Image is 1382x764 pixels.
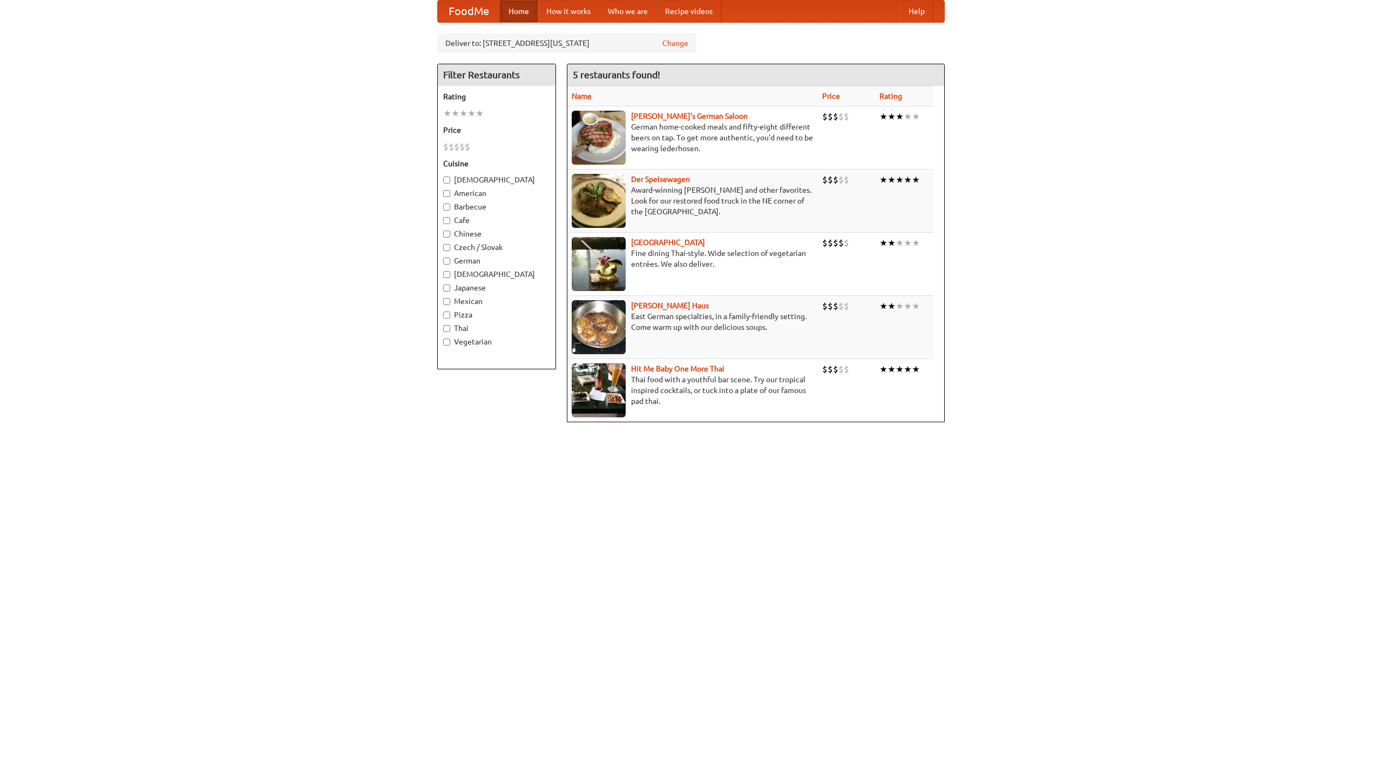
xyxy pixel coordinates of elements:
li: ★ [912,237,920,249]
li: $ [833,300,838,312]
label: Cafe [443,215,550,226]
label: Chinese [443,228,550,239]
p: Thai food with a youthful bar scene. Try our tropical inspired cocktails, or tuck into a plate of... [572,374,814,407]
li: ★ [888,237,896,249]
li: $ [833,363,838,375]
h4: Filter Restaurants [438,64,555,86]
a: Recipe videos [656,1,721,22]
li: ★ [888,363,896,375]
li: $ [459,141,465,153]
li: ★ [888,300,896,312]
li: $ [844,174,849,186]
li: $ [833,174,838,186]
li: ★ [468,107,476,119]
li: $ [465,141,470,153]
img: esthers.jpg [572,111,626,165]
b: [PERSON_NAME]'s German Saloon [631,112,748,120]
a: Rating [879,92,902,100]
a: Der Speisewagen [631,175,690,184]
label: Pizza [443,309,550,320]
li: ★ [904,300,912,312]
li: ★ [888,174,896,186]
li: ★ [443,107,451,119]
li: ★ [896,237,904,249]
li: ★ [912,174,920,186]
li: $ [454,141,459,153]
input: Japanese [443,285,450,292]
li: ★ [879,363,888,375]
img: babythai.jpg [572,363,626,417]
input: American [443,190,450,197]
h5: Price [443,125,550,136]
li: ★ [888,111,896,123]
a: Help [900,1,933,22]
li: $ [828,300,833,312]
p: German home-cooked meals and fifty-eight different beers on tap. To get more authentic, you'd nee... [572,121,814,154]
label: Barbecue [443,201,550,212]
li: ★ [451,107,459,119]
input: Mexican [443,298,450,305]
li: ★ [459,107,468,119]
li: ★ [879,174,888,186]
li: ★ [904,174,912,186]
li: ★ [912,111,920,123]
li: ★ [879,111,888,123]
div: Deliver to: [STREET_ADDRESS][US_STATE] [437,33,696,53]
label: Vegetarian [443,336,550,347]
input: Cafe [443,217,450,224]
li: $ [828,111,833,123]
li: $ [822,111,828,123]
label: [DEMOGRAPHIC_DATA] [443,174,550,185]
p: Award-winning [PERSON_NAME] and other favorites. Look for our restored food truck in the NE corne... [572,185,814,217]
a: Price [822,92,840,100]
li: $ [828,363,833,375]
input: Vegetarian [443,339,450,346]
li: ★ [912,363,920,375]
label: American [443,188,550,199]
input: German [443,258,450,265]
a: [PERSON_NAME] Haus [631,301,709,310]
li: $ [844,111,849,123]
input: Pizza [443,312,450,319]
li: ★ [896,111,904,123]
li: ★ [879,300,888,312]
p: East German specialties, in a family-friendly setting. Come warm up with our delicious soups. [572,311,814,333]
li: ★ [912,300,920,312]
li: ★ [879,237,888,249]
img: satay.jpg [572,237,626,291]
li: $ [443,141,449,153]
li: ★ [476,107,484,119]
li: $ [822,363,828,375]
label: German [443,255,550,266]
li: $ [838,174,844,186]
h5: Rating [443,91,550,102]
a: How it works [538,1,599,22]
li: $ [844,363,849,375]
li: $ [828,237,833,249]
a: Name [572,92,592,100]
a: Who we are [599,1,656,22]
p: Fine dining Thai-style. Wide selection of vegetarian entrées. We also deliver. [572,248,814,269]
li: ★ [904,363,912,375]
input: Thai [443,325,450,332]
label: Czech / Slovak [443,242,550,253]
li: $ [449,141,454,153]
li: $ [822,237,828,249]
label: [DEMOGRAPHIC_DATA] [443,269,550,280]
li: ★ [904,237,912,249]
li: ★ [896,363,904,375]
li: ★ [904,111,912,123]
input: [DEMOGRAPHIC_DATA] [443,177,450,184]
li: $ [838,111,844,123]
li: $ [822,174,828,186]
li: $ [838,363,844,375]
img: kohlhaus.jpg [572,300,626,354]
li: ★ [896,174,904,186]
h5: Cuisine [443,158,550,169]
a: Hit Me Baby One More Thai [631,364,724,373]
input: Chinese [443,231,450,238]
b: [GEOGRAPHIC_DATA] [631,238,705,247]
input: Czech / Slovak [443,244,450,251]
